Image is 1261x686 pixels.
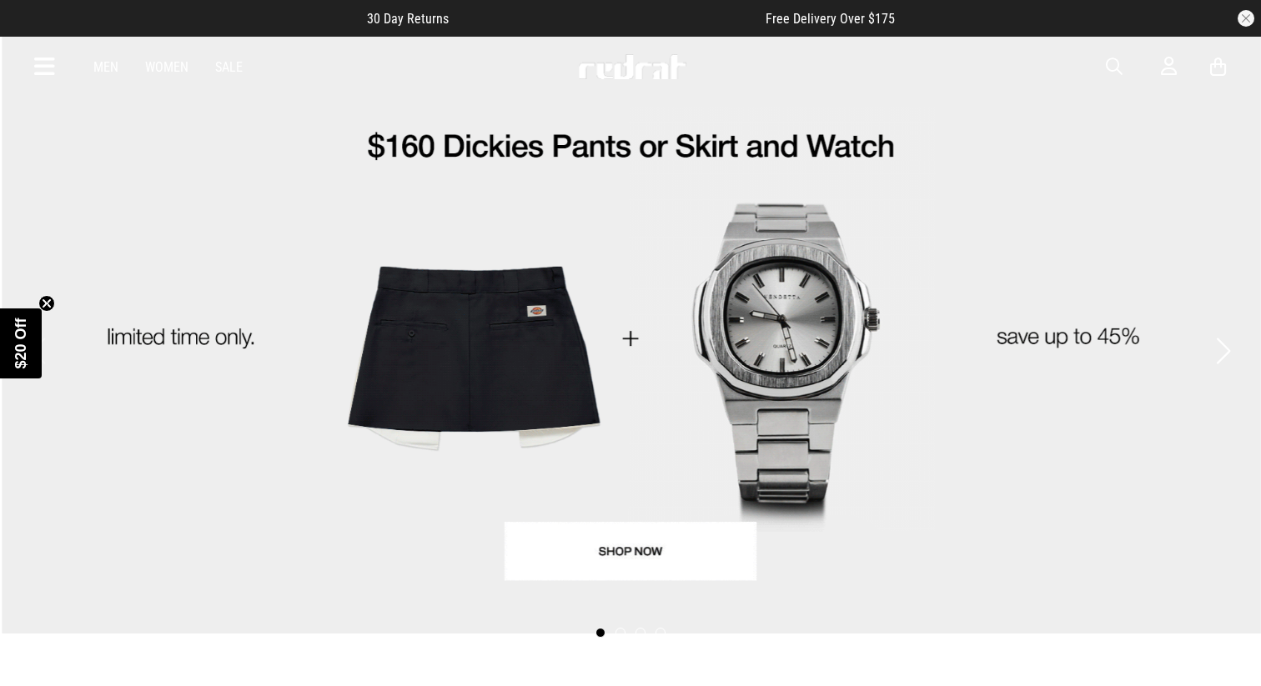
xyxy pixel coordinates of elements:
[215,59,243,75] a: Sale
[577,54,687,79] img: Redrat logo
[766,11,895,27] span: Free Delivery Over $175
[1212,333,1234,369] button: Next slide
[13,318,29,368] span: $20 Off
[145,59,188,75] a: Women
[38,295,55,312] button: Close teaser
[93,59,118,75] a: Men
[367,11,449,27] span: 30 Day Returns
[482,10,732,27] iframe: Customer reviews powered by Trustpilot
